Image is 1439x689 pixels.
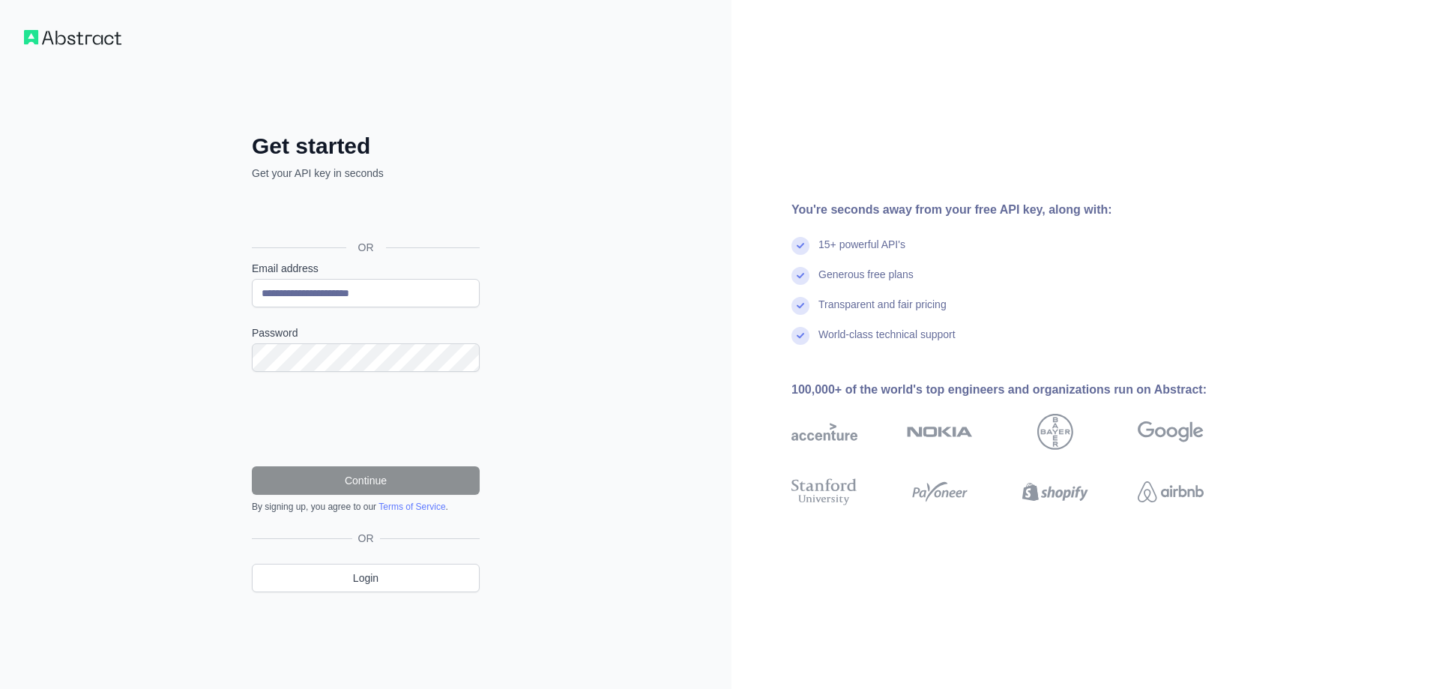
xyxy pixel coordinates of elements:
img: bayer [1037,414,1073,450]
label: Email address [252,261,480,276]
img: check mark [791,267,809,285]
iframe: reCAPTCHA [252,390,480,448]
img: payoneer [907,475,973,508]
h2: Get started [252,133,480,160]
label: Password [252,325,480,340]
img: Workflow [24,30,121,45]
div: 15+ powerful API's [818,237,905,267]
div: World-class technical support [818,327,956,357]
img: google [1138,414,1204,450]
img: check mark [791,297,809,315]
img: check mark [791,237,809,255]
div: You're seconds away from your free API key, along with: [791,201,1252,219]
span: OR [352,531,380,546]
div: Generous free plans [818,267,914,297]
div: Transparent and fair pricing [818,297,947,327]
img: accenture [791,414,857,450]
img: stanford university [791,475,857,508]
iframe: Sign in with Google Button [244,197,484,230]
a: Login [252,564,480,592]
button: Continue [252,466,480,495]
img: nokia [907,414,973,450]
img: airbnb [1138,475,1204,508]
img: check mark [791,327,809,345]
a: Terms of Service [378,502,445,512]
img: shopify [1022,475,1088,508]
span: OR [346,240,386,255]
div: By signing up, you agree to our . [252,501,480,513]
p: Get your API key in seconds [252,166,480,181]
div: 100,000+ of the world's top engineers and organizations run on Abstract: [791,381,1252,399]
